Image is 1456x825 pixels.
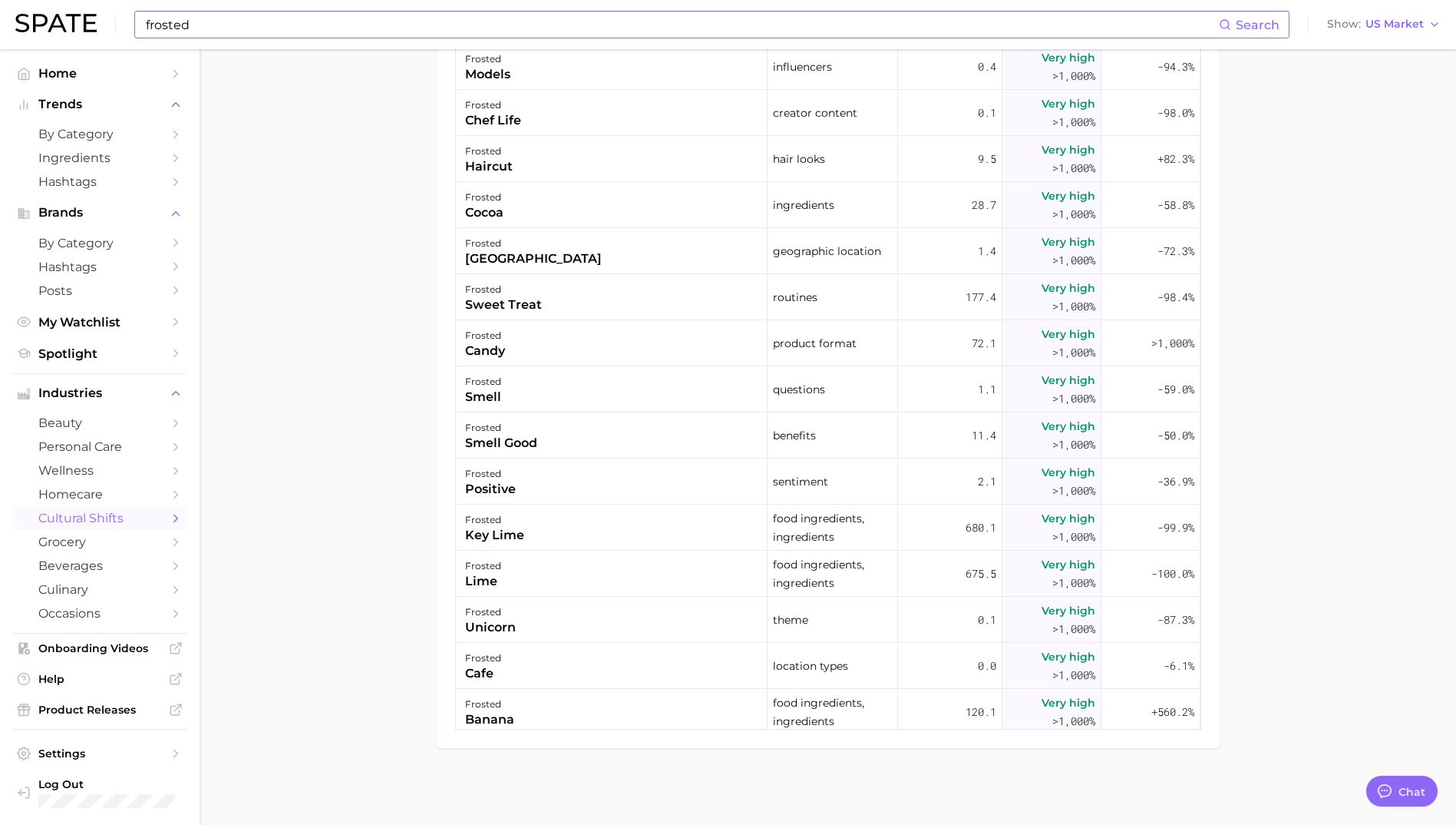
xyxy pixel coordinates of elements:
span: >1,000% [1052,529,1095,544]
span: beauty [38,416,161,430]
span: -58.8% [1157,196,1194,214]
button: Trends [12,93,187,116]
span: Very high [1042,48,1095,67]
div: haircut [465,157,513,176]
span: Show [1327,20,1361,28]
span: ingredients [773,196,834,214]
span: Very high [1042,141,1095,159]
span: >1,000% [1052,437,1095,452]
span: Spotlight [38,346,161,361]
a: personal care [12,435,187,459]
span: influencers [773,58,832,76]
span: Settings [38,747,161,760]
a: Product Releases [12,698,187,721]
button: frostedunicorntheme0.1Very high>1,000%-87.3% [456,597,1200,643]
span: Very high [1042,463,1095,482]
a: Home [12,61,187,85]
a: culinary [12,578,187,601]
span: theme [773,611,808,629]
button: frostedsmellquestions1.1Very high>1,000%-59.0% [456,366,1200,412]
span: >1,000% [1052,483,1095,498]
button: frostedlimefood ingredients, ingredients675.5Very high>1,000%-100.0% [456,551,1200,597]
a: cultural shifts [12,506,187,530]
span: >1,000% [1052,575,1095,590]
span: -87.3% [1157,611,1194,629]
span: Very high [1042,601,1095,620]
span: Log Out [38,777,236,791]
div: frosted [465,603,516,621]
span: Brands [38,206,161,220]
span: Search [1236,18,1279,32]
a: Ingredients [12,146,187,170]
span: 1.4 [978,242,996,260]
a: Help [12,668,187,691]
span: beverages [38,558,161,573]
span: >1,000% [1052,714,1095,728]
button: frostedcafelocation types0.0Very high>1,000%-6.1% [456,643,1200,689]
a: grocery [12,530,187,554]
div: chef life [465,111,521,130]
span: >1,000% [1052,621,1095,636]
button: Brands [12,201,187,224]
span: by Category [38,127,161,141]
span: grocery [38,535,161,549]
div: frosted [465,188,503,207]
a: beauty [12,411,187,435]
a: Hashtags [12,170,187,194]
div: smell good [465,434,537,452]
span: food ingredients, ingredients [773,694,892,731]
button: frostedcandyproduct format72.1Very high>1,000%>1,000% [456,320,1200,366]
span: Very high [1042,279,1095,297]
span: sentiment [773,472,828,491]
span: -98.4% [1157,288,1194,306]
span: -94.3% [1157,58,1194,76]
span: 0.0 [978,657,996,675]
div: smell [465,388,501,406]
span: product format [773,334,857,353]
a: by Category [12,122,187,146]
span: 1.1 [978,380,996,399]
span: Very high [1042,187,1095,205]
span: personal care [38,439,161,454]
span: 177.4 [966,288,996,306]
div: frosted [465,142,513,161]
span: Onboarding Videos [38,641,161,655]
span: >1,000% [1052,668,1095,682]
span: Posts [38,283,161,298]
span: Very high [1042,325,1095,343]
div: key lime [465,526,524,545]
input: Search here for a brand, industry, or ingredient [144,12,1219,38]
span: Ingredients [38,151,161,165]
button: frostedbananafood ingredients, ingredients120.1Very high>1,000%+560.2% [456,689,1200,735]
span: culinary [38,582,161,597]
span: My Watchlist [38,315,161,330]
span: 0.1 [978,104,996,122]
div: frosted [465,419,537,437]
span: 675.5 [966,565,996,583]
span: Very high [1042,555,1095,574]
span: >1,000% [1151,336,1194,350]
a: Posts [12,279,187,303]
span: occasions [38,606,161,621]
span: location types [773,657,848,675]
span: >1,000% [1052,253,1095,267]
span: routines [773,288,817,306]
button: frostedsmell goodbenefits11.4Very high>1,000%-50.0% [456,412,1200,459]
span: Trends [38,98,161,111]
span: homecare [38,487,161,502]
span: >1,000% [1052,161,1095,175]
a: beverages [12,554,187,578]
a: Settings [12,742,187,765]
span: Hashtags [38,260,161,274]
button: frostedcocoaingredients28.7Very high>1,000%-58.8% [456,182,1200,228]
a: Hashtags [12,255,187,279]
div: frosted [465,96,521,114]
a: wellness [12,459,187,482]
div: frosted [465,50,510,68]
span: hair looks [773,150,825,168]
a: Onboarding Videos [12,637,187,660]
span: Very high [1042,648,1095,666]
div: candy [465,342,505,360]
a: homecare [12,482,187,506]
button: frostedkey limefood ingredients, ingredients680.1Very high>1,000%-99.9% [456,505,1200,551]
